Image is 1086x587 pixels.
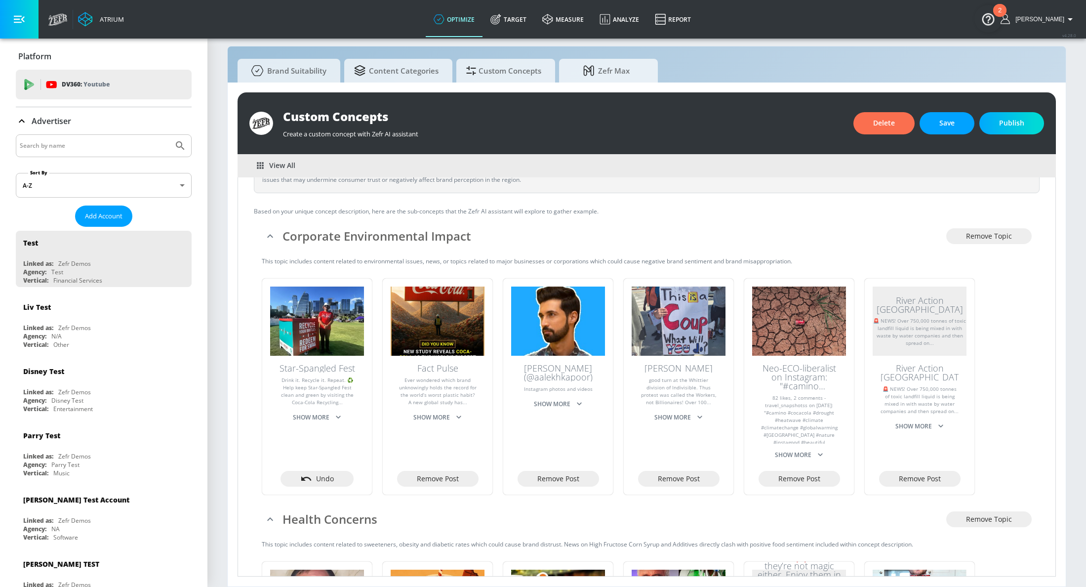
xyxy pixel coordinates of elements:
[16,70,192,99] div: DV360: Youtube
[23,332,46,340] div: Agency:
[946,228,1032,245] button: Remove Topic
[466,59,541,83] span: Custom Concepts
[23,461,46,469] div: Agency:
[999,117,1024,129] span: Publish
[281,471,354,487] button: Undo
[62,79,110,90] p: DV360:
[966,513,1012,526] span: Remove Topic
[96,15,124,24] div: Atrium
[289,408,345,425] button: Show more
[23,525,46,533] div: Agency:
[873,117,895,129] span: Delete
[23,396,46,405] div: Agency:
[426,1,483,37] a: optimize
[23,367,64,376] div: Disney Test
[58,388,91,396] div: Zefr Demos
[16,295,192,351] div: Liv TestLinked as:Zefr DemosAgency:N/AVertical:Other
[16,231,192,287] div: TestLinked as:Zefr DemosAgency:TestVertical:Financial Services
[23,533,48,542] div: Vertical:
[23,340,48,349] div: Vertical:
[18,51,51,62] p: Platform
[891,417,948,434] button: Show more
[23,559,99,569] div: [PERSON_NAME] TEST
[78,12,124,27] a: Atrium
[654,412,703,422] span: Show more
[32,116,71,126] p: Advertiser
[920,112,974,134] button: Save
[640,377,718,406] p: good turn at the Whittier division of Indivisible. Thus protest was called the Workers, not Billi...
[16,173,192,198] div: A-Z
[85,210,122,222] span: Add Account
[569,59,644,83] span: Zefr Max
[760,364,838,390] div: Neo-ECO-liberalist on Instagram: "#camino #cocacola #drought #heatwave #climate #climatechange #g...
[283,108,844,125] div: Custom Concepts
[647,1,699,37] a: Report
[519,364,597,381] div: Aalekh Kapoor (@aalekhkapoor)
[51,461,80,469] div: Parry Test
[53,276,102,285] div: Financial Services
[282,511,946,527] h3: Health Concerns
[51,396,83,405] div: Disney Test
[640,364,718,373] div: Debbie Sens
[23,405,48,413] div: Vertical:
[879,471,961,487] button: Remove Post
[946,511,1032,528] button: Remove Topic
[51,525,60,533] div: NA
[979,112,1044,134] button: Publish
[28,169,49,176] label: Sort By
[283,125,844,138] div: Create a custom concept with Zefr AI assistant
[1001,13,1076,25] button: [PERSON_NAME]
[51,332,62,340] div: N/A
[23,388,53,396] div: Linked as:
[253,157,299,175] button: View All
[518,471,599,487] button: Remove Post
[278,364,356,373] div: Star-Spangled Fest
[53,533,78,542] div: Software
[760,394,838,444] p: 82 likes, 2 comments - travel_snapshotss on [DATE]: "#camino #cocacola #drought #heatwave #climat...
[16,488,192,544] div: [PERSON_NAME] Test AccountLinked as:Zefr DemosAgency:NAVertical:Software
[254,207,599,215] span: Based on your unique concept description, here are the sub-concepts that the Zefr AI assistant wi...
[282,228,946,244] h3: Corporate Environmental Impact
[778,473,820,485] span: Remove Post
[939,117,955,129] span: Save
[58,324,91,332] div: Zefr Demos
[75,206,132,227] button: Add Account
[399,377,477,406] p: Ever wondered which brand unknowingly holds the record for the world’s worst plastic habit? A new...
[873,296,966,314] h6: River Action [GEOGRAPHIC_DATA]
[413,412,462,422] span: Show more
[23,238,38,248] div: Test
[23,452,53,461] div: Linked as:
[658,473,700,485] span: Remove Post
[511,287,605,356] img: Aalekh Kapoor (@aalekhkapoor)
[354,59,439,83] span: Content Categories
[53,469,70,477] div: Music
[592,1,647,37] a: Analyze
[483,1,534,37] a: Target
[16,423,192,480] div: Parry TestLinked as:Zefr DemosAgency:Parry TestVertical:Music
[23,302,51,312] div: Liv Test
[650,408,707,425] button: Show more
[53,340,69,349] div: Other
[417,473,459,485] span: Remove Post
[537,473,579,485] span: Remove Post
[262,228,279,245] button: collapse
[873,317,966,347] p: 🚨 NEWS! Over 750,000 tonnes of toxic landfill liquid is being mixed in with waste by water compan...
[899,473,941,485] span: Remove Post
[16,42,192,70] div: Platform
[51,268,63,276] div: Test
[974,5,1002,33] button: Open Resource Center, 2 new notifications
[881,364,959,381] div: River Action UK
[632,287,725,356] img: Debbie Sens
[278,377,356,406] p: Drink it. Recycle it. Repeat. ♻️ Help keep Star-Spangled Fest clean and green by visiting the Coc...
[16,359,192,416] div: Disney TestLinked as:Zefr DemosAgency:Disney TestVertical:Entertainment
[966,230,1012,243] span: Remove Topic
[262,539,1032,549] p: This topic includes content related to sweeteners, obesity and diabetic rates which could cause b...
[257,160,295,172] span: View All
[752,287,846,356] img: Neo-ECO-liberalist on Instagram: "#camino #cocacola #drought #heatwave #climate #climatechange #g...
[399,364,477,373] div: Fact Pulse
[247,59,326,83] span: Brand Suitability
[23,431,60,440] div: Parry Test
